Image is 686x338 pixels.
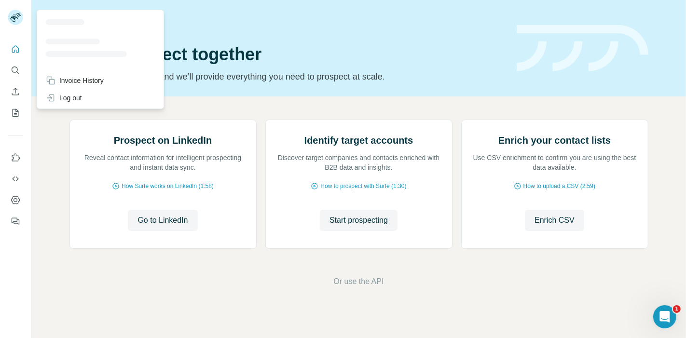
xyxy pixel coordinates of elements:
[653,305,676,328] iframe: Intercom live chat
[8,191,23,209] button: Dashboard
[46,76,104,85] div: Invoice History
[114,134,212,147] h2: Prospect on LinkedIn
[673,305,681,313] span: 1
[8,41,23,58] button: Quick start
[329,215,388,226] span: Start prospecting
[8,213,23,230] button: Feedback
[8,62,23,79] button: Search
[498,134,611,147] h2: Enrich your contact lists
[8,170,23,188] button: Use Surfe API
[137,215,188,226] span: Go to LinkedIn
[8,149,23,166] button: Use Surfe on LinkedIn
[275,153,442,172] p: Discover target companies and contacts enriched with B2B data and insights.
[8,104,23,122] button: My lists
[535,215,575,226] span: Enrich CSV
[80,153,247,172] p: Reveal contact information for intelligent prospecting and instant data sync.
[8,83,23,100] button: Enrich CSV
[523,182,595,190] span: How to upload a CSV (2:59)
[69,18,505,27] div: Quick start
[69,70,505,83] p: Pick your starting point and we’ll provide everything you need to prospect at scale.
[128,210,197,231] button: Go to LinkedIn
[122,182,214,190] span: How Surfe works on LinkedIn (1:58)
[517,25,648,72] img: banner
[304,134,413,147] h2: Identify target accounts
[525,210,584,231] button: Enrich CSV
[320,210,398,231] button: Start prospecting
[46,93,82,103] div: Log out
[320,182,406,190] span: How to prospect with Surfe (1:30)
[69,45,505,64] h1: Let’s prospect together
[333,276,384,287] button: Or use the API
[471,153,638,172] p: Use CSV enrichment to confirm you are using the best data available.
